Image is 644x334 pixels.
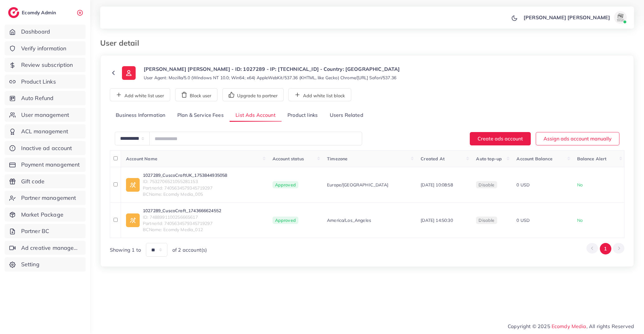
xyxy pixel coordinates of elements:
[520,11,629,24] a: [PERSON_NAME] [PERSON_NAME]avatar
[273,156,304,162] span: Account status
[324,109,369,122] a: Users Related
[144,75,396,81] small: User Agent: Mozilla/5.0 (Windows NT 10.0; Win64; x64) AppleWebKit/537.36 (KHTML, like Gecko) Chro...
[5,41,86,56] a: Verify information
[21,44,67,53] span: Verify information
[110,109,171,122] a: Business Information
[577,217,583,223] span: No
[536,132,619,145] button: Assign ads account manually
[470,132,531,145] button: Create ads account
[421,156,445,162] span: Created At
[577,156,607,162] span: Balance Alert
[122,66,136,80] img: ic-user-info.36bf1079.svg
[21,211,63,219] span: Market Package
[5,108,86,122] a: User management
[288,88,351,101] button: Add white list block
[21,78,56,86] span: Product Links
[21,28,50,36] span: Dashboard
[22,10,58,16] h2: Ecomdy Admin
[21,94,54,102] span: Auto Refund
[5,25,86,39] a: Dashboard
[143,208,221,214] a: 1027289_CuscoCraft_1743666624552
[421,182,453,188] span: [DATE] 10:08:58
[230,109,282,122] a: List Ads Account
[21,260,40,268] span: Setting
[126,156,157,162] span: Account Name
[5,174,86,189] a: Gift code
[21,61,73,69] span: Review subscription
[143,214,221,220] span: ID: 7488991100256665617
[5,91,86,105] a: Auto Refund
[478,182,494,188] span: disable
[110,246,141,254] span: Showing 1 to
[143,172,227,178] a: 1027289_CuscoCraftUK_1753844935058
[5,257,86,272] a: Setting
[586,323,634,330] span: , All rights Reserved
[8,7,19,18] img: logo
[100,39,144,48] h3: User detail
[21,111,69,119] span: User management
[586,243,624,254] ul: Pagination
[21,144,72,152] span: Inactive ad account
[516,217,530,223] span: 0 USD
[614,11,627,24] img: avatar
[126,178,140,192] img: ic-ad-info.7fc67b75.svg
[478,217,494,223] span: disable
[577,182,583,188] span: No
[21,161,80,169] span: Payment management
[143,220,221,226] span: PartnerId: 7405634579345719297
[21,127,68,135] span: ACL management
[21,194,76,202] span: Partner management
[273,181,298,189] span: Approved
[282,109,324,122] a: Product links
[5,124,86,139] a: ACL management
[21,227,49,235] span: Partner BC
[327,182,388,188] span: Europe/[GEOGRAPHIC_DATA]
[143,178,227,185] span: ID: 7532706521055281153
[21,244,81,252] span: Ad creative management
[222,88,284,101] button: Upgrade to partner
[126,213,140,227] img: ic-ad-info.7fc67b75.svg
[552,323,586,329] a: Ecomdy Media
[144,65,400,73] p: [PERSON_NAME] [PERSON_NAME] - ID: 1027289 - IP: [TECHNICAL_ID] - Country: [GEOGRAPHIC_DATA]
[327,217,371,223] span: America/Los_Angeles
[508,323,634,330] span: Copyright © 2025
[5,208,86,222] a: Market Package
[143,185,227,191] span: PartnerId: 7405634579345719297
[8,7,58,18] a: logoEcomdy Admin
[273,217,298,224] span: Approved
[5,158,86,172] a: Payment management
[5,224,86,238] a: Partner BC
[172,246,207,254] span: of 2 account(s)
[524,14,610,21] p: [PERSON_NAME] [PERSON_NAME]
[21,177,44,185] span: Gift code
[143,226,221,233] span: BCName: Ecomdy Media_012
[327,156,348,162] span: Timezone
[143,191,227,197] span: BCName: Ecomdy Media_005
[110,88,170,101] button: Add white list user
[516,156,552,162] span: Account Balance
[421,217,453,223] span: [DATE] 14:50:30
[516,182,530,188] span: 0 USD
[600,243,611,254] button: Go to page 1
[5,141,86,155] a: Inactive ad account
[5,191,86,205] a: Partner management
[476,156,502,162] span: Auto top-up
[175,88,217,101] button: Block user
[5,58,86,72] a: Review subscription
[5,75,86,89] a: Product Links
[5,241,86,255] a: Ad creative management
[171,109,230,122] a: Plan & Service Fees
